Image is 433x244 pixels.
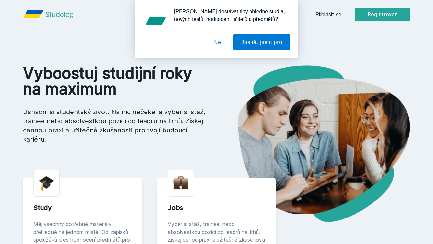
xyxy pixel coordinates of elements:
button: Jasně, jsem pro [233,34,290,50]
img: briefcase.png [173,174,188,191]
img: hero.png [217,65,410,222]
img: notification icon [143,8,169,34]
div: [PERSON_NAME] dostávat tipy ohledně studia, nových testů, hodnocení učitelů a předmětů? [169,8,290,23]
div: Study [33,203,131,212]
img: graduation-cap.png [39,176,54,191]
button: Ne [206,34,230,50]
p: Usnadni si studentský život. Na nic nečekej a vyber si stáž, trainee nebo absolvestkou pozici od ... [23,107,206,144]
h1: Vyboostuj studijní roky na maximum [23,65,206,97]
div: Jobs [168,203,266,212]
